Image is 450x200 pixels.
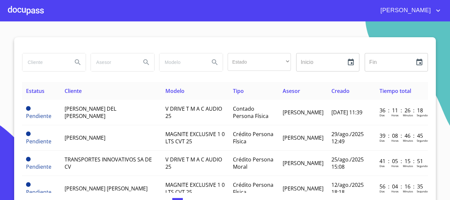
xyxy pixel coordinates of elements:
[380,132,424,139] p: 39 : 08 : 46 : 45
[331,156,364,170] span: 25/ago./2025 15:08
[165,181,225,196] span: MAGNITE EXCLUSIVE 1 0 LTS CVT 25
[233,105,268,120] span: Contado Persona Física
[403,113,413,117] p: Minutos
[331,87,350,95] span: Creado
[26,157,31,161] span: Pendiente
[283,109,323,116] span: [PERSON_NAME]
[391,113,399,117] p: Horas
[26,112,51,120] span: Pendiente
[380,164,385,168] p: Dias
[70,54,86,70] button: Search
[228,53,291,71] div: ​
[376,5,434,16] span: [PERSON_NAME]
[391,164,399,168] p: Horas
[233,130,273,145] span: Crédito Persona Física
[403,164,413,168] p: Minutos
[403,139,413,142] p: Minutos
[165,156,222,170] span: V DRIVE T M A C AUDIO 25
[26,182,31,187] span: Pendiente
[165,130,225,145] span: MAGNITE EXCLUSIVE 1 0 LTS CVT 25
[233,156,273,170] span: Crédito Persona Moral
[283,185,323,192] span: [PERSON_NAME]
[417,113,429,117] p: Segundos
[380,113,385,117] p: Dias
[283,87,300,95] span: Asesor
[26,188,51,196] span: Pendiente
[391,189,399,193] p: Horas
[65,105,116,120] span: [PERSON_NAME] DEL [PERSON_NAME]
[91,53,136,71] input: search
[22,53,67,71] input: search
[403,189,413,193] p: Minutos
[391,139,399,142] p: Horas
[233,181,273,196] span: Crédito Persona Física
[165,87,184,95] span: Modelo
[380,189,385,193] p: Dias
[331,130,364,145] span: 29/ago./2025 12:49
[417,189,429,193] p: Segundos
[417,139,429,142] p: Segundos
[159,53,204,71] input: search
[26,163,51,170] span: Pendiente
[165,105,222,120] span: V DRIVE T M A C AUDIO 25
[207,54,223,70] button: Search
[65,156,152,170] span: TRANSPORTES INNOVATIVOS SA DE CV
[417,164,429,168] p: Segundos
[26,106,31,111] span: Pendiente
[26,138,51,145] span: Pendiente
[380,157,424,165] p: 41 : 05 : 15 : 51
[65,185,148,192] span: [PERSON_NAME] [PERSON_NAME]
[26,131,31,136] span: Pendiente
[65,134,105,141] span: [PERSON_NAME]
[233,87,244,95] span: Tipo
[376,5,442,16] button: account of current user
[380,139,385,142] p: Dias
[138,54,154,70] button: Search
[283,134,323,141] span: [PERSON_NAME]
[380,107,424,114] p: 36 : 11 : 26 : 18
[331,109,362,116] span: [DATE] 11:39
[283,159,323,167] span: [PERSON_NAME]
[65,87,82,95] span: Cliente
[26,87,44,95] span: Estatus
[380,183,424,190] p: 56 : 04 : 16 : 35
[331,181,364,196] span: 12/ago./2025 18:18
[380,87,411,95] span: Tiempo total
